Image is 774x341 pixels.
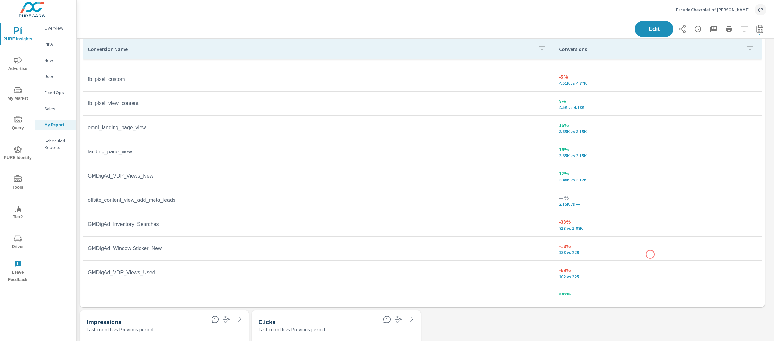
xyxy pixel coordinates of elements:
[2,260,33,284] span: Leave Feedback
[2,57,33,73] span: Advertise
[559,266,757,274] p: -69%
[559,153,757,158] p: 3,650 vs 3,147
[559,274,757,279] p: 102 vs 325
[559,73,757,81] p: -5%
[2,235,33,250] span: Driver
[83,144,554,160] td: landing_page_view
[45,57,71,63] p: New
[559,194,757,201] p: — %
[83,168,554,184] td: GMDigAd_VDP_Views_New
[0,19,35,286] div: nav menu
[35,88,76,97] div: Fixed Ops
[83,289,554,305] td: post_interaction_gross
[211,316,219,323] span: The number of times an ad was shown on your behalf.
[45,138,71,151] p: Scheduled Reports
[258,318,276,325] h5: Clicks
[45,73,71,80] p: Used
[559,201,757,207] p: 2,146 vs —
[641,26,667,32] span: Edit
[35,55,76,65] div: New
[406,314,417,325] a: See more details in report
[635,21,673,37] button: Edit
[83,265,554,281] td: GMDigAd_VDP_Views_Used
[45,105,71,112] p: Sales
[83,95,554,112] td: fb_pixel_view_content
[2,86,33,102] span: My Market
[559,46,741,52] p: Conversions
[35,23,76,33] div: Overview
[559,250,757,255] p: 188 vs 229
[559,177,757,182] p: 3,476 vs 3,116
[676,23,689,35] button: Share Report
[559,145,757,153] p: 16%
[559,170,757,177] p: 12%
[559,218,757,226] p: -33%
[2,146,33,161] span: PURE Identity
[45,25,71,31] p: Overview
[559,129,757,134] p: 3,652 vs 3,148
[2,116,33,132] span: Query
[2,27,33,43] span: PURE Insights
[559,105,757,110] p: 4,496 vs 4,182
[35,136,76,152] div: Scheduled Reports
[45,41,71,47] p: PIPA
[234,314,245,325] a: See more details in report
[755,4,766,15] div: CP
[45,89,71,96] p: Fixed Ops
[559,242,757,250] p: -18%
[35,39,76,49] div: PIPA
[35,120,76,130] div: My Report
[83,240,554,257] td: GMDigAd_Window Sticker_New
[83,216,554,232] td: GMDigAd_Inventory_Searches
[2,205,33,221] span: Tier2
[258,326,325,333] p: Last month vs Previous period
[559,97,757,105] p: 8%
[35,104,76,113] div: Sales
[45,122,71,128] p: My Report
[676,7,749,13] p: Escude Chevrolet of [PERSON_NAME]
[86,318,122,325] h5: Impressions
[86,326,153,333] p: Last month vs Previous period
[2,175,33,191] span: Tools
[559,226,757,231] p: 723 vs 1.08K
[83,120,554,136] td: omni_landing_page_view
[35,72,76,81] div: Used
[559,81,757,86] p: 4,505 vs 4,767
[559,121,757,129] p: 16%
[383,316,391,323] span: The number of times an ad was clicked by a consumer.
[83,192,554,208] td: offsite_content_view_add_meta_leads
[559,290,757,298] p: 967%
[83,71,554,87] td: fb_pixel_custom
[88,46,533,52] p: Conversion Name
[707,23,720,35] button: "Export Report to PDF"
